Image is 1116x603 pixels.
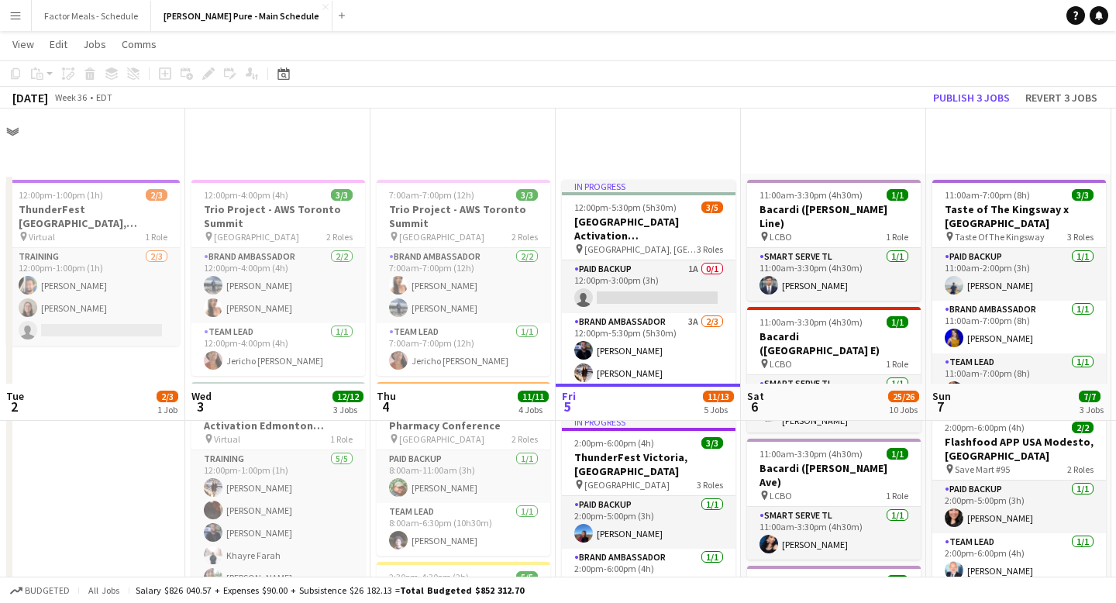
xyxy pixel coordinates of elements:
app-card-role: Paid Backup1A0/112:00pm-3:00pm (3h) [562,260,735,313]
button: Revert 3 jobs [1019,88,1104,108]
span: 3 Roles [697,243,723,255]
span: Save Mart #95 [955,463,1010,475]
span: 4 [374,398,396,415]
span: 1 Role [886,490,908,501]
span: 11:00am-3:30pm (4h30m) [759,189,863,201]
app-card-role: Training5/512:00pm-1:00pm (1h)[PERSON_NAME][PERSON_NAME][PERSON_NAME]Khayre Farah[PERSON_NAME] [191,450,365,593]
span: Sat [747,389,764,403]
span: 1 Role [145,231,167,243]
app-job-card: 12:00pm-1:00pm (1h)2/3ThunderFest [GEOGRAPHIC_DATA], [GEOGRAPHIC_DATA] Training Virtual1 RoleTrai... [6,180,180,346]
span: 7 [930,398,951,415]
app-card-role: Team Lead1/12:00pm-6:00pm (4h)[PERSON_NAME] [932,533,1106,586]
h3: Bacardi ([PERSON_NAME] Line) [747,202,921,230]
span: 2 [4,398,24,415]
h3: ThunderFest [GEOGRAPHIC_DATA], [GEOGRAPHIC_DATA] Training [6,202,180,230]
span: Fri [562,389,576,403]
span: 1/1 [887,316,908,328]
span: 2 Roles [511,433,538,445]
span: Taste Of The Kingsway [955,231,1045,243]
app-card-role: Team Lead1/17:00am-7:00pm (12h)Jericho [PERSON_NAME] [377,323,550,376]
span: Virtual [214,433,240,445]
h3: Trio Project - AWS Toronto Summit [191,202,365,230]
app-card-role: Paid Backup1/18:00am-11:00am (3h)[PERSON_NAME] [377,450,550,503]
h3: Bacardi ([GEOGRAPHIC_DATA] E) [747,329,921,357]
h3: [GEOGRAPHIC_DATA] Activation [GEOGRAPHIC_DATA] [562,215,735,243]
app-job-card: 11:00am-3:30pm (4h30m)1/1Bacardi ([PERSON_NAME] Ave) LCBO1 RoleSmart Serve TL1/111:00am-3:30pm (4... [747,439,921,560]
span: Virtual [29,231,55,243]
span: Wed [191,389,212,403]
span: 12/12 [332,391,363,402]
span: 3 Roles [697,479,723,491]
h3: Taste of The Kingsway x [GEOGRAPHIC_DATA] [932,202,1106,230]
span: Week 36 [51,91,90,103]
span: 3 Roles [1067,231,1094,243]
span: 12:00pm-1:00pm (1h) [19,189,103,201]
button: Budgeted [8,582,72,599]
span: 3/3 [516,189,538,201]
span: 11:00am-3:30pm (4h30m) [759,575,863,587]
span: Comms [122,37,157,51]
div: 3 Jobs [1080,404,1104,415]
app-card-role: Team Lead1/111:00am-7:00pm (8h)[PERSON_NAME] [932,353,1106,406]
button: [PERSON_NAME] Pure - Main Schedule [151,1,332,31]
div: 1 Job [157,404,177,415]
span: Thu [377,389,396,403]
app-card-role: Brand Ambassador1/12:00pm-6:00pm (4h)[PERSON_NAME] [562,549,735,601]
span: 1/1 [887,189,908,201]
app-card-role: Team Lead1/112:00pm-4:00pm (4h)Jericho [PERSON_NAME] [191,323,365,376]
span: 1 Role [886,231,908,243]
app-job-card: 7:00am-7:00pm (12h)3/3Trio Project - AWS Toronto Summit [GEOGRAPHIC_DATA]2 RolesBrand Ambassador2... [377,180,550,376]
span: 6 [745,398,764,415]
app-job-card: 11:00am-7:00pm (8h)3/3Taste of The Kingsway x [GEOGRAPHIC_DATA] Taste Of The Kingsway3 RolesPaid ... [932,180,1106,406]
span: 1 Role [886,358,908,370]
span: Tue [6,389,24,403]
span: Sun [932,389,951,403]
span: 2/3 [157,391,178,402]
app-job-card: 2:00pm-6:00pm (4h)2/2Flashfood APP USA Modesto, [GEOGRAPHIC_DATA] Save Mart #952 RolesPaid Backup... [932,412,1106,586]
a: Comms [115,34,163,54]
div: In progress [562,180,735,192]
span: 25/26 [888,391,919,402]
span: [GEOGRAPHIC_DATA] [399,231,484,243]
span: 2/3 [146,189,167,201]
div: 3 Jobs [333,404,363,415]
span: 2/2 [1072,422,1094,433]
span: 5/5 [516,571,538,583]
app-card-role: Smart Serve TL1/111:00am-3:30pm (4h30m)[PERSON_NAME] [747,507,921,560]
span: 12:00pm-4:00pm (4h) [204,189,288,201]
span: 3/3 [331,189,353,201]
app-job-card: 11:00am-3:30pm (4h30m)1/1Bacardi ([PERSON_NAME] Line) LCBO1 RoleSmart Serve TL1/111:00am-3:30pm (... [747,180,921,301]
span: 12:00pm-5:30pm (5h30m) [574,202,677,213]
span: 11:00am-7:00pm (8h) [945,189,1030,201]
span: 2 Roles [511,231,538,243]
span: [GEOGRAPHIC_DATA] [214,231,299,243]
div: [DATE] [12,90,48,105]
span: [GEOGRAPHIC_DATA], [GEOGRAPHIC_DATA] [584,243,697,255]
div: EDT [96,91,112,103]
div: 10 Jobs [889,404,918,415]
app-card-role: Brand Ambassador2/27:00am-7:00pm (12h)[PERSON_NAME][PERSON_NAME] [377,248,550,323]
app-card-role: Brand Ambassador2/212:00pm-4:00pm (4h)[PERSON_NAME][PERSON_NAME] [191,248,365,323]
span: 11:00am-3:30pm (4h30m) [759,448,863,460]
span: 7:00am-7:00pm (12h) [389,189,474,201]
app-card-role: Brand Ambassador1/111:00am-7:00pm (8h)[PERSON_NAME] [932,301,1106,353]
span: Edit [50,37,67,51]
div: 12:00pm-1:00pm (1h)5/5University Of Alberta Activation Edmonton Training Virtual1 RoleTraining5/5... [191,382,365,593]
app-job-card: 11:00am-3:30pm (4h30m)1/1Bacardi ([GEOGRAPHIC_DATA] E) LCBO1 RoleSmart Serve TL1/111:00am-3:30pm ... [747,307,921,432]
span: 2:30pm-4:30pm (2h) [389,571,469,583]
span: [GEOGRAPHIC_DATA] [399,433,484,445]
app-card-role: Smart Serve TL1/111:00am-3:30pm (4h30m)[PERSON_NAME] [747,248,921,301]
app-job-card: In progress12:00pm-5:30pm (5h30m)3/5[GEOGRAPHIC_DATA] Activation [GEOGRAPHIC_DATA] [GEOGRAPHIC_DA... [562,180,735,409]
span: Jobs [83,37,106,51]
span: LCBO [770,231,792,243]
h3: Bacardi ([PERSON_NAME] Ave) [747,461,921,489]
span: 11/11 [518,391,549,402]
app-job-card: 8:00am-6:30pm (10h30m)2/2Muscle Milk x Metro Pharmacy Conference [GEOGRAPHIC_DATA]2 RolesPaid Bac... [377,382,550,556]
